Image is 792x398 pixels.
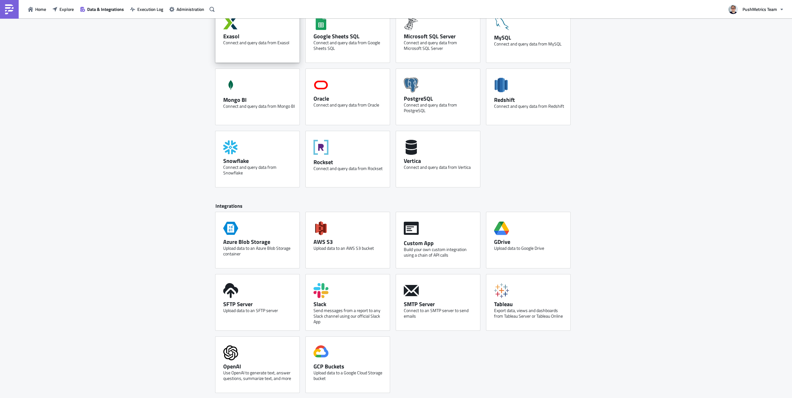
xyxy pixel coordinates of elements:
div: Azure Blob Storage [223,238,295,245]
button: Explore [49,4,77,14]
div: Upload data to an AWS S3 bucket [313,245,385,251]
span: Home [35,6,46,12]
div: PostgreSQL [404,95,475,102]
div: Mongo BI [223,96,295,103]
div: Microsoft SQL Server [404,33,475,40]
div: Connect and query data from Google Sheets SQL [313,40,385,51]
div: Oracle [313,95,385,102]
div: Export data, views and dashboards from Tableau Server or Tableau Online [494,308,566,319]
div: Upload data to an SFTP server [223,308,295,313]
img: Avatar [728,4,738,15]
button: Execution Log [127,4,166,14]
div: Upload data to Google Drive [494,245,566,251]
div: Slack [313,301,385,308]
div: SMTP Server [404,301,475,308]
span: PushMetrics Team [742,6,777,12]
button: Data & Integrations [77,4,127,14]
span: Data & Integrations [87,6,124,12]
div: Connect and query data from Exasol [223,40,295,45]
div: SFTP Server [223,301,295,308]
button: PushMetrics Team [725,2,787,16]
img: PushMetrics [4,4,14,14]
div: Connect and query data from MySQL [494,41,566,47]
div: Rockset [313,159,385,166]
div: Connect and query data from Redshift [494,103,566,109]
div: Connect and query data from PostgreSQL [404,102,475,113]
span: Execution Log [137,6,163,12]
div: Tableau [494,301,566,308]
div: Send messages from a report to any Slack channel using our official Slack App [313,308,385,325]
div: Build your own custom integration using a chain of API calls [404,247,475,258]
div: AWS S3 [313,238,385,245]
span: Azure Storage Blob [223,218,238,238]
div: Upload data to a Google Cloud Storage bucket [313,370,385,381]
div: Connect and query data from Microsoft SQL Server [404,40,475,51]
div: OpenAI [223,363,295,370]
div: Google Sheets SQL [313,33,385,40]
div: Connect and query data from Vertica [404,164,475,170]
div: Exasol [223,33,295,40]
button: Administration [166,4,207,14]
div: MySQL [494,34,566,41]
div: Connect to an SMTP server to send emails [404,308,475,319]
button: Home [25,4,49,14]
div: Connect and query data from Mongo BI [223,103,295,109]
div: Connect and query data from Snowflake [223,164,295,176]
div: GCP Buckets [313,363,385,370]
div: Upload data to an Azure Blob Storage container [223,245,295,257]
div: Snowflake [223,157,295,164]
span: Administration [177,6,204,12]
div: Custom App [404,239,475,247]
div: GDrive [494,238,566,245]
div: Redshift [494,96,566,103]
div: Connect and query data from Rockset [313,166,385,171]
span: Explore [59,6,74,12]
div: Connect and query data from Oracle [313,102,385,108]
div: Integrations [215,203,577,212]
div: Vertica [404,157,475,164]
div: Use OpenAI to generate text, answer questions, summarize text, and more [223,370,295,381]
